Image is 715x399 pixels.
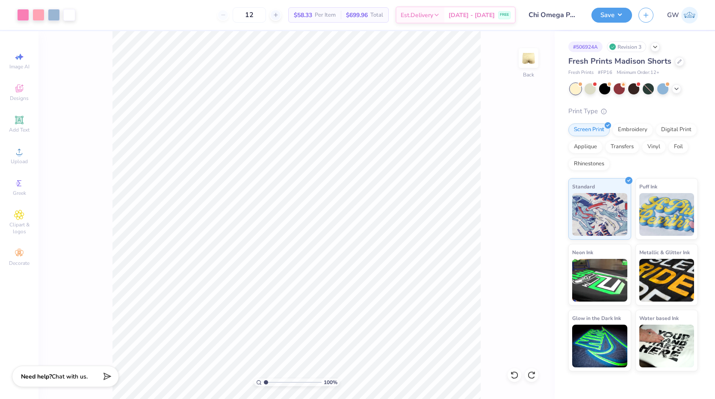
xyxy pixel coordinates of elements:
div: Rhinestones [568,158,610,170]
img: Metallic & Glitter Ink [639,259,694,302]
strong: Need help? [21,373,52,381]
div: # 506924A [568,41,603,52]
div: Foil [668,141,688,153]
input: – – [233,7,266,23]
div: Digital Print [656,123,697,136]
div: Applique [568,141,603,153]
span: Total [370,11,383,20]
span: Est. Delivery [401,11,433,20]
span: Fresh Prints [568,69,594,76]
span: Fresh Prints Madison Shorts [568,56,671,66]
div: Transfers [605,141,639,153]
input: Untitled Design [522,6,585,23]
span: GW [667,10,679,20]
img: Water based Ink [639,325,694,367]
span: Puff Ink [639,182,657,191]
div: Embroidery [612,123,653,136]
span: $58.33 [294,11,312,20]
span: Clipart & logos [4,221,34,235]
button: Save [591,8,632,23]
span: Image AI [9,63,30,70]
span: FREE [500,12,509,18]
div: Vinyl [642,141,666,153]
span: Add Text [9,126,30,133]
span: 100 % [324,378,337,386]
img: Neon Ink [572,259,627,302]
span: # FP16 [598,69,612,76]
span: Neon Ink [572,248,593,257]
span: $699.96 [346,11,368,20]
img: Standard [572,193,627,236]
span: Decorate [9,260,30,267]
span: Standard [572,182,595,191]
div: Back [523,71,534,79]
div: Screen Print [568,123,610,136]
span: Glow in the Dark Ink [572,314,621,323]
span: Water based Ink [639,314,679,323]
div: Print Type [568,106,698,116]
img: Puff Ink [639,193,694,236]
span: Chat with us. [52,373,88,381]
img: Gabriella White [681,7,698,23]
span: [DATE] - [DATE] [449,11,495,20]
span: Per Item [315,11,336,20]
span: Designs [10,95,29,102]
span: Greek [13,190,26,197]
img: Glow in the Dark Ink [572,325,627,367]
span: Metallic & Glitter Ink [639,248,690,257]
img: Back [520,50,537,67]
span: Upload [11,158,28,165]
div: Revision 3 [607,41,646,52]
span: Minimum Order: 12 + [617,69,659,76]
a: GW [667,7,698,23]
